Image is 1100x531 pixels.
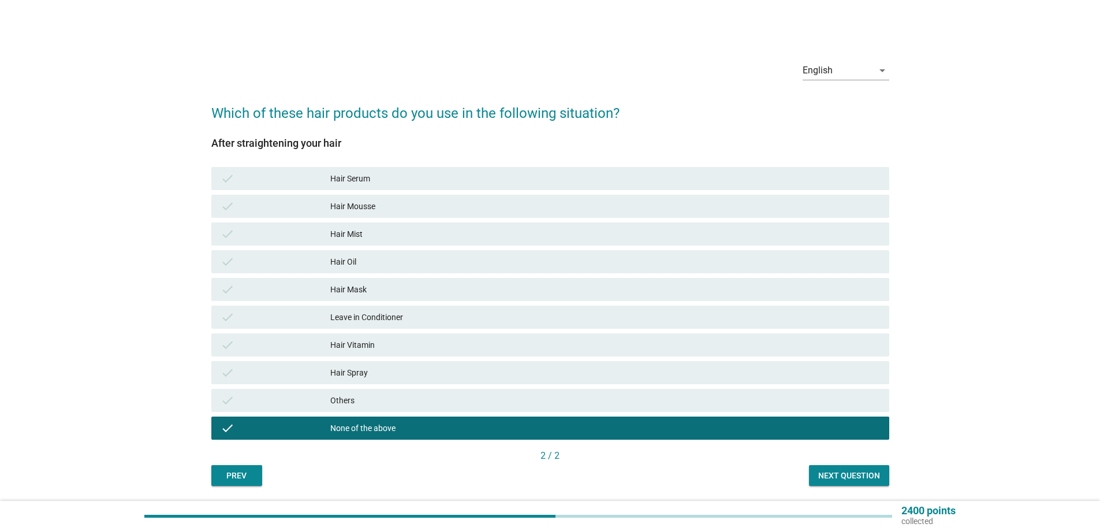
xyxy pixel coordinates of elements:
[330,255,880,269] div: Hair Oil
[901,516,956,526] p: collected
[221,310,234,324] i: check
[818,470,880,482] div: Next question
[330,338,880,352] div: Hair Vitamin
[221,227,234,241] i: check
[211,449,889,463] div: 2 / 2
[330,366,880,380] div: Hair Spray
[221,366,234,380] i: check
[330,310,880,324] div: Leave in Conditioner
[221,338,234,352] i: check
[330,199,880,213] div: Hair Mousse
[330,283,880,296] div: Hair Mask
[221,283,234,296] i: check
[875,64,889,77] i: arrow_drop_down
[211,135,889,151] div: After straightening your hair
[809,465,889,486] button: Next question
[221,199,234,213] i: check
[211,91,889,124] h2: Which of these hair products do you use in the following situation?
[221,172,234,185] i: check
[221,393,234,407] i: check
[330,227,880,241] div: Hair Mist
[211,465,262,486] button: Prev
[803,65,833,76] div: English
[330,421,880,435] div: None of the above
[221,255,234,269] i: check
[330,393,880,407] div: Others
[330,172,880,185] div: Hair Serum
[221,421,234,435] i: check
[901,506,956,516] p: 2400 points
[221,470,253,482] div: Prev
